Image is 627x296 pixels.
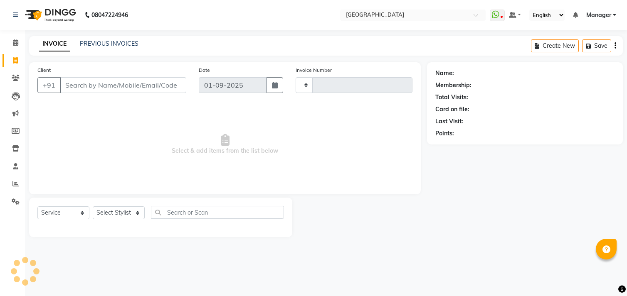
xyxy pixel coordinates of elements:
div: Total Visits: [435,93,468,102]
span: Manager [586,11,611,20]
label: Date [199,66,210,74]
a: PREVIOUS INVOICES [80,40,138,47]
button: +91 [37,77,61,93]
input: Search by Name/Mobile/Email/Code [60,77,186,93]
div: Card on file: [435,105,469,114]
b: 08047224946 [91,3,128,27]
label: Invoice Number [296,66,332,74]
a: INVOICE [39,37,70,51]
div: Name: [435,69,454,78]
button: Create New [531,39,579,52]
span: Select & add items from the list below [37,103,412,186]
div: Last Visit: [435,117,463,126]
label: Client [37,66,51,74]
div: Points: [435,129,454,138]
input: Search or Scan [151,206,284,219]
div: Membership: [435,81,471,90]
button: Save [582,39,611,52]
img: logo [21,3,78,27]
